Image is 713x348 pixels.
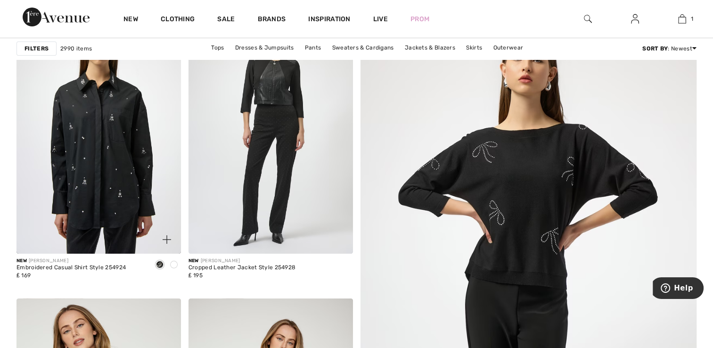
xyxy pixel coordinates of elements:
[642,45,668,52] strong: Sort By
[461,41,487,54] a: Skirts
[60,44,92,53] span: 2990 items
[217,15,235,25] a: Sale
[400,41,460,54] a: Jackets & Blazers
[167,257,181,273] div: White
[23,8,90,26] img: 1ère Avenue
[25,44,49,53] strong: Filters
[188,272,203,279] span: ₤ 195
[631,13,639,25] img: My Info
[123,15,138,25] a: New
[188,7,353,254] img: Cropped Leather Jacket Style 254928. Black
[188,265,296,271] div: Cropped Leather Jacket Style 254928
[16,7,181,254] img: Embroidered Casual Shirt Style 254924. Black
[308,15,350,25] span: Inspiration
[653,277,704,301] iframe: Opens a widget where you can find more information
[188,258,199,264] span: New
[188,257,296,265] div: [PERSON_NAME]
[410,14,429,24] a: Prom
[161,15,195,25] a: Clothing
[153,257,167,273] div: Black
[328,41,399,54] a: Sweaters & Cardigans
[16,258,27,264] span: New
[206,41,229,54] a: Tops
[678,13,686,25] img: My Bag
[16,257,126,265] div: [PERSON_NAME]
[300,41,326,54] a: Pants
[373,14,388,24] a: Live
[258,15,286,25] a: Brands
[230,41,299,54] a: Dresses & Jumpsuits
[16,265,126,271] div: Embroidered Casual Shirt Style 254924
[623,13,647,25] a: Sign In
[16,272,31,279] span: ₤ 169
[642,44,697,53] div: : Newest
[488,41,528,54] a: Outerwear
[659,13,705,25] a: 1
[691,15,693,23] span: 1
[584,13,592,25] img: search the website
[163,235,171,244] img: plus_v2.svg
